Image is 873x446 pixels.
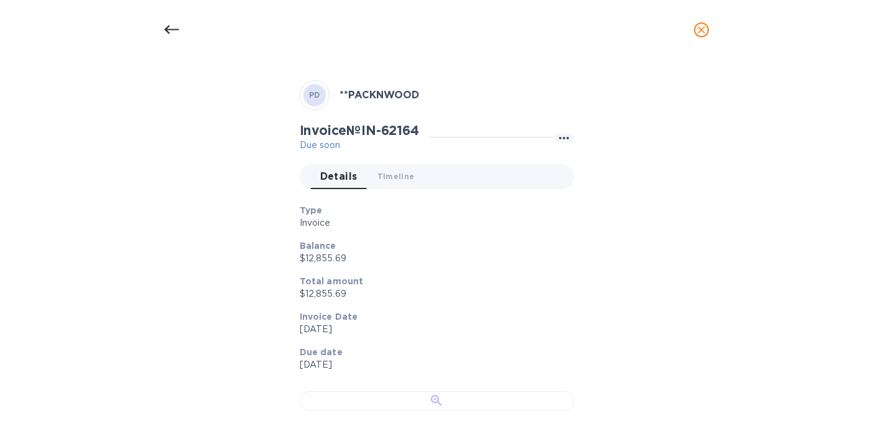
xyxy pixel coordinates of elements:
p: $12,855.69 [300,252,564,265]
b: Type [300,205,323,215]
p: Invoice [300,216,564,230]
b: Balance [300,241,336,251]
p: [DATE] [300,323,564,336]
b: Total amount [300,276,364,286]
p: [DATE] [300,358,564,371]
span: Timeline [377,170,415,183]
p: Due soon [300,139,419,152]
p: $12,855.69 [300,287,564,300]
b: PD [309,90,320,100]
b: **PACKNWOOD [339,89,419,101]
b: Invoice Date [300,312,358,322]
b: Due date [300,347,343,357]
span: Details [320,168,358,185]
h2: Invoice № IN-62164 [300,123,419,138]
button: close [686,15,716,45]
